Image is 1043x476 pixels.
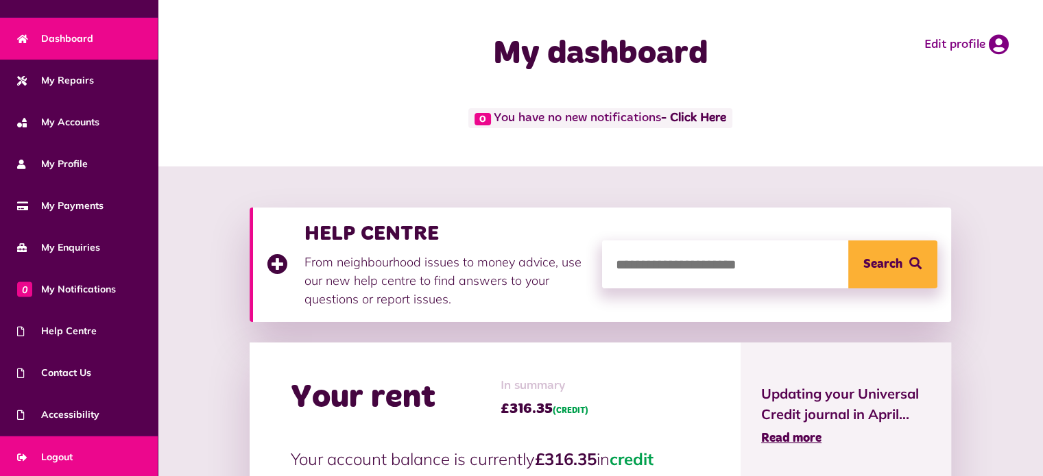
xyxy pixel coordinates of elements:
span: Accessibility [17,408,99,422]
span: (CREDIT) [553,407,588,415]
span: My Repairs [17,73,94,88]
span: credit [610,449,654,469]
span: In summary [501,377,588,395]
span: Read more [761,432,822,444]
span: Help Centre [17,324,97,338]
span: Logout [17,450,73,464]
span: 0 [475,113,491,125]
span: Contact Us [17,366,91,380]
p: Your account balance is currently in [291,447,699,471]
span: My Accounts [17,115,99,129]
span: £316.35 [501,399,588,419]
a: Edit profile [924,34,1009,55]
a: Updating your Universal Credit journal in April... Read more [761,384,931,448]
span: My Notifications [17,282,116,297]
span: 0 [17,281,32,297]
span: Search [863,240,902,288]
span: My Payments [17,199,104,213]
h3: HELP CENTRE [304,221,588,246]
span: My Profile [17,157,88,171]
strong: £316.35 [535,449,597,469]
h2: Your rent [291,378,435,418]
button: Search [848,240,937,288]
a: - Click Here [661,112,726,125]
p: From neighbourhood issues to money advice, use our new help centre to find answers to your questi... [304,253,588,308]
span: My Enquiries [17,240,100,255]
span: Updating your Universal Credit journal in April... [761,384,931,425]
span: You have no new notifications [468,108,732,128]
span: Dashboard [17,32,93,46]
h1: My dashboard [393,34,808,74]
